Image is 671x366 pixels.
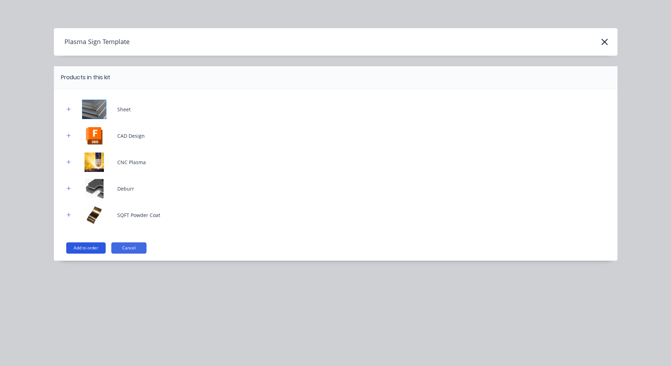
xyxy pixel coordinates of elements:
[117,132,145,139] div: CAD Design
[77,153,112,172] img: CNC Plasma
[61,73,110,82] div: Products in this kit
[77,205,112,225] img: SQFT Powder Coat
[117,106,131,113] div: Sheet
[54,35,130,49] h4: Plasma Sign Template
[117,159,146,166] div: CNC Plasma
[77,100,112,119] img: Sheet
[111,242,147,254] button: Cancel
[117,211,160,219] div: SQFT Powder Coat
[77,179,112,198] img: Deburr
[117,185,134,192] div: Deburr
[77,126,112,145] img: CAD Design
[66,242,106,254] button: Add to order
